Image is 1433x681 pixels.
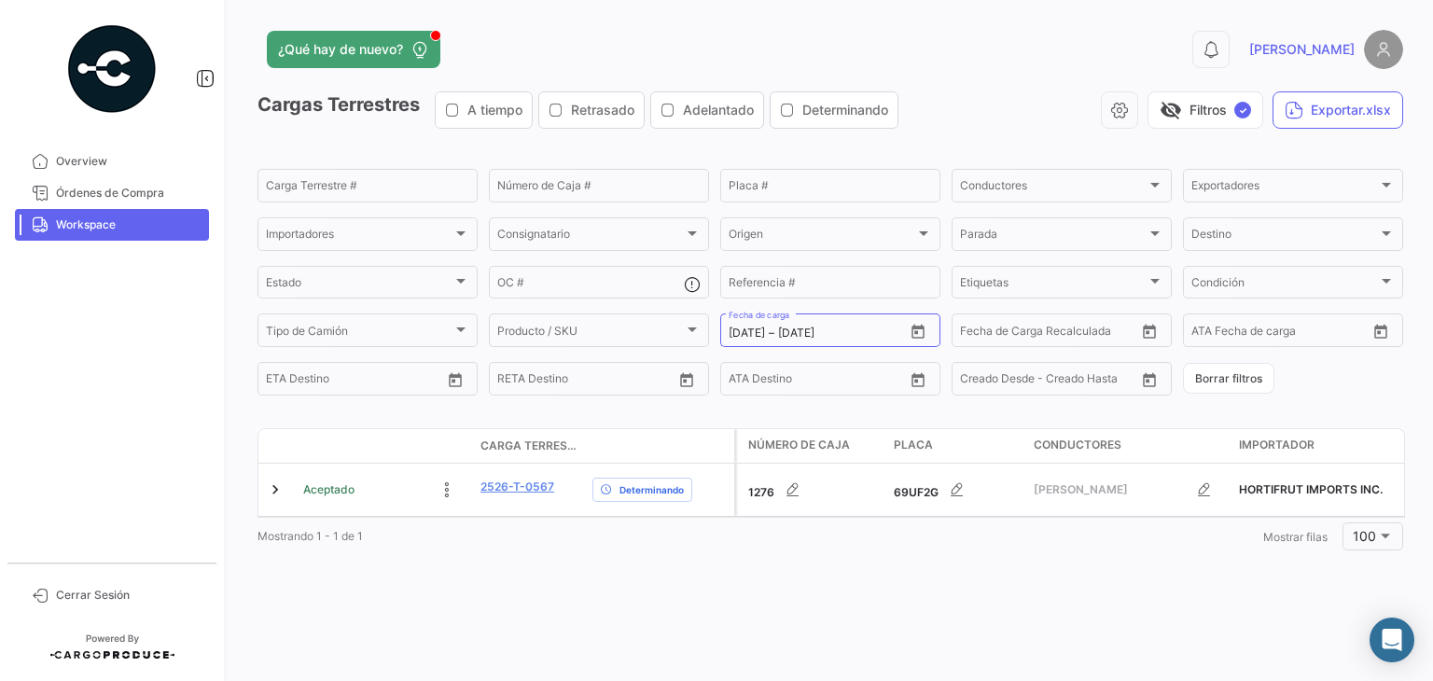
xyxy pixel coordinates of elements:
span: [PERSON_NAME] [1034,481,1186,498]
input: Desde [266,375,299,388]
button: Open calendar [904,317,932,345]
span: Tipo de Camión [266,327,452,340]
span: A tiempo [467,101,522,119]
span: Destino [1191,230,1378,243]
span: Consignatario [497,230,684,243]
span: Etiquetas [960,279,1147,292]
button: Determinando [771,92,897,128]
div: Abrir Intercom Messenger [1370,618,1414,662]
span: Aceptado [303,481,355,498]
span: ✓ [1234,102,1251,118]
span: Órdenes de Compra [56,185,202,202]
div: 69UF2G [894,471,1019,508]
input: ATA Hasta [799,375,883,388]
div: 1276 [748,471,879,508]
input: ATA Hasta [1261,327,1345,340]
input: Desde [497,375,531,388]
input: Hasta [313,375,397,388]
button: Borrar filtros [1183,363,1274,394]
a: 2526-T-0567 [480,479,554,495]
span: Cerrar Sesión [56,587,202,604]
span: – [769,327,774,340]
input: ATA Desde [729,375,786,388]
span: Exportadores [1191,182,1378,195]
datatable-header-cell: Número de Caja [737,429,886,463]
span: Mostrar filas [1263,530,1328,544]
span: Retrasado [571,101,634,119]
button: Open calendar [1367,317,1395,345]
button: Retrasado [539,92,644,128]
datatable-header-cell: Estado [296,438,473,453]
button: ¿Qué hay de nuevo? [267,31,440,68]
span: Producto / SKU [497,327,684,340]
button: Open calendar [673,366,701,394]
span: Determinando [802,101,888,119]
img: placeholder-user.png [1364,30,1403,69]
datatable-header-cell: Conductores [1026,429,1231,463]
input: Desde [729,327,765,340]
datatable-header-cell: Delay Status [585,438,734,453]
input: Hasta [778,327,862,340]
span: Determinando [619,482,684,497]
input: ATA Desde [1191,327,1248,340]
span: Adelantado [683,101,754,119]
span: Parada [960,230,1147,243]
span: Workspace [56,216,202,233]
input: Creado Hasta [1048,375,1132,388]
span: Importador [1239,437,1315,453]
datatable-header-cell: Importador [1231,429,1399,463]
span: Condición [1191,279,1378,292]
button: visibility_offFiltros✓ [1148,91,1263,129]
span: Placa [894,437,933,453]
span: Mostrando 1 - 1 de 1 [257,529,363,543]
h3: Cargas Terrestres [257,91,904,129]
span: Número de Caja [748,437,850,453]
datatable-header-cell: Carga Terrestre # [473,430,585,462]
input: Creado Desde [960,375,1035,388]
button: Open calendar [904,366,932,394]
span: Origen [729,230,915,243]
span: Overview [56,153,202,170]
button: Exportar.xlsx [1273,91,1403,129]
a: Workspace [15,209,209,241]
a: Expand/Collapse Row [266,480,285,499]
span: HORTIFRUT IMPORTS INC. [1239,482,1383,496]
button: Open calendar [441,366,469,394]
span: ¿Qué hay de nuevo? [278,40,403,59]
input: Hasta [1007,327,1091,340]
button: Open calendar [1135,366,1163,394]
span: Importadores [266,230,452,243]
input: Desde [960,327,994,340]
button: A tiempo [436,92,532,128]
span: [PERSON_NAME] [1249,40,1355,59]
a: Órdenes de Compra [15,177,209,209]
span: 100 [1353,528,1376,544]
img: powered-by.png [65,22,159,116]
span: Estado [266,279,452,292]
a: Overview [15,146,209,177]
datatable-header-cell: Placa [886,429,1026,463]
span: Carga Terrestre # [480,438,577,454]
span: visibility_off [1160,99,1182,121]
button: Open calendar [1135,317,1163,345]
input: Hasta [544,375,628,388]
span: Conductores [1034,437,1121,453]
span: Conductores [960,182,1147,195]
button: Adelantado [651,92,763,128]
